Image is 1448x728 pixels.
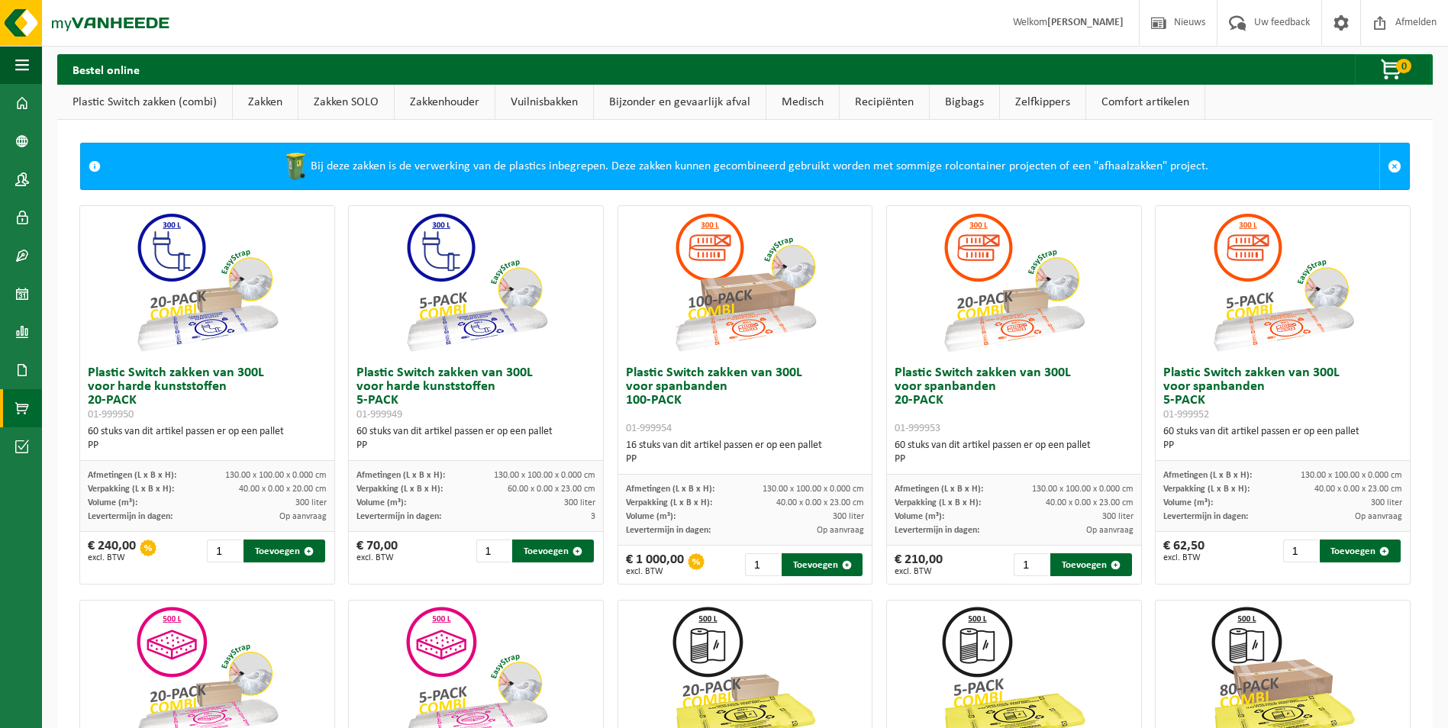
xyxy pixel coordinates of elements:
[930,85,999,120] a: Bigbags
[1163,471,1252,480] span: Afmetingen (L x B x H):
[57,54,155,84] h2: Bestel online
[88,540,136,562] div: € 240,00
[1314,485,1402,494] span: 40.00 x 0.00 x 23.00 cm
[564,498,595,507] span: 300 liter
[1163,366,1402,421] h3: Plastic Switch zakken van 300L voor spanbanden 5-PACK
[895,512,944,521] span: Volume (m³):
[626,553,684,576] div: € 1 000,00
[626,439,865,466] div: 16 stuks van dit artikel passen er op een pallet
[895,498,981,507] span: Verpakking (L x B x H):
[776,498,864,507] span: 40.00 x 0.00 x 23.00 cm
[626,498,712,507] span: Verpakking (L x B x H):
[225,471,327,480] span: 130.00 x 100.00 x 0.000 cm
[508,485,595,494] span: 60.00 x 0.00 x 23.00 cm
[594,85,766,120] a: Bijzonder en gevaarlijk afval
[626,423,672,434] span: 01-999954
[356,471,445,480] span: Afmetingen (L x B x H):
[1014,553,1049,576] input: 1
[895,423,940,434] span: 01-999953
[1163,409,1209,420] span: 01-999952
[1163,498,1213,507] span: Volume (m³):
[88,439,327,453] div: PP
[1320,540,1401,562] button: Toevoegen
[1379,143,1409,189] a: Sluit melding
[88,553,136,562] span: excl. BTW
[1371,498,1402,507] span: 300 liter
[1301,471,1402,480] span: 130.00 x 100.00 x 0.000 cm
[626,366,865,435] h3: Plastic Switch zakken van 300L voor spanbanden 100-PACK
[1032,485,1134,494] span: 130.00 x 100.00 x 0.000 cm
[1207,206,1359,359] img: 01-999952
[476,540,511,562] input: 1
[895,553,943,576] div: € 210,00
[88,498,137,507] span: Volume (m³):
[356,485,443,494] span: Verpakking (L x B x H):
[591,512,595,521] span: 3
[626,526,711,535] span: Levertermijn in dagen:
[207,540,242,562] input: 1
[1050,553,1131,576] button: Toevoegen
[395,85,495,120] a: Zakkenhouder
[895,439,1134,466] div: 60 stuks van dit artikel passen er op een pallet
[1102,512,1134,521] span: 300 liter
[669,206,821,359] img: 01-999954
[937,206,1090,359] img: 01-999953
[895,567,943,576] span: excl. BTW
[626,485,714,494] span: Afmetingen (L x B x H):
[356,553,398,562] span: excl. BTW
[88,425,327,453] div: 60 stuks van dit artikel passen er op een pallet
[1000,85,1085,120] a: Zelfkippers
[766,85,839,120] a: Medisch
[88,366,327,421] h3: Plastic Switch zakken van 300L voor harde kunststoffen 20-PACK
[1283,540,1318,562] input: 1
[1047,17,1124,28] strong: [PERSON_NAME]
[356,512,441,521] span: Levertermijn in dagen:
[239,485,327,494] span: 40.00 x 0.00 x 20.00 cm
[495,85,593,120] a: Vuilnisbakken
[817,526,864,535] span: Op aanvraag
[895,526,979,535] span: Levertermijn in dagen:
[1086,85,1205,120] a: Comfort artikelen
[626,567,684,576] span: excl. BTW
[1355,512,1402,521] span: Op aanvraag
[1163,425,1402,453] div: 60 stuks van dit artikel passen er op een pallet
[626,453,865,466] div: PP
[626,512,676,521] span: Volume (m³):
[745,553,780,576] input: 1
[1396,59,1411,73] span: 0
[356,425,595,453] div: 60 stuks van dit artikel passen er op een pallet
[400,206,553,359] img: 01-999949
[895,453,1134,466] div: PP
[1163,540,1205,562] div: € 62,50
[895,366,1134,435] h3: Plastic Switch zakken van 300L voor spanbanden 20-PACK
[356,439,595,453] div: PP
[88,409,134,420] span: 01-999950
[494,471,595,480] span: 130.00 x 100.00 x 0.000 cm
[1163,553,1205,562] span: excl. BTW
[1086,526,1134,535] span: Op aanvraag
[512,540,593,562] button: Toevoegen
[57,85,232,120] a: Plastic Switch zakken (combi)
[131,206,283,359] img: 01-999950
[895,485,983,494] span: Afmetingen (L x B x H):
[88,485,174,494] span: Verpakking (L x B x H):
[1163,485,1250,494] span: Verpakking (L x B x H):
[356,409,402,420] span: 01-999949
[356,540,398,562] div: € 70,00
[1163,439,1402,453] div: PP
[356,366,595,421] h3: Plastic Switch zakken van 300L voor harde kunststoffen 5-PACK
[1355,54,1431,85] button: 0
[356,498,406,507] span: Volume (m³):
[763,485,864,494] span: 130.00 x 100.00 x 0.000 cm
[243,540,324,562] button: Toevoegen
[840,85,929,120] a: Recipiënten
[1046,498,1134,507] span: 40.00 x 0.00 x 23.00 cm
[298,85,394,120] a: Zakken SOLO
[88,471,176,480] span: Afmetingen (L x B x H):
[833,512,864,521] span: 300 liter
[279,512,327,521] span: Op aanvraag
[280,151,311,182] img: WB-0240-HPE-GN-50.png
[233,85,298,120] a: Zakken
[1163,512,1248,521] span: Levertermijn in dagen:
[295,498,327,507] span: 300 liter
